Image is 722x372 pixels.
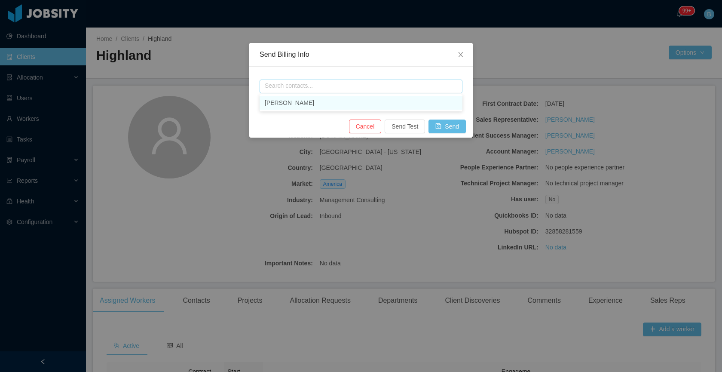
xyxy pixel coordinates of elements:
[349,120,382,133] button: Cancel
[449,43,473,67] button: Close
[260,50,462,59] div: Send Billing Info
[385,120,425,133] button: Send Test
[428,120,466,133] button: icon: saveSend
[457,51,464,58] i: icon: close
[260,96,462,110] li: [PERSON_NAME]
